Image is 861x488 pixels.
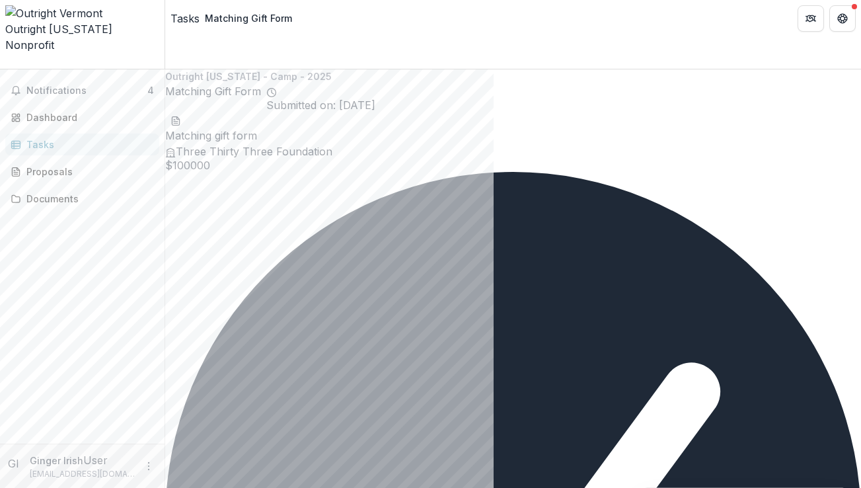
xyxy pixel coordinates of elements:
div: Matching Gift Form [205,11,292,25]
div: Dashboard [26,110,149,124]
a: Dashboard [5,106,159,128]
button: download-word-button [170,112,181,128]
a: Documents [5,188,159,210]
span: Matching gift form [165,129,257,142]
p: Outright [US_STATE] - Camp - 2025 [165,69,861,83]
p: [EMAIL_ADDRESS][DOMAIN_NAME] [30,468,135,480]
span: Submitted on: [DATE] [266,99,375,112]
a: Tasks [5,134,159,155]
div: Ginger Irish [8,456,24,471]
span: 4 [147,85,154,96]
p: User [83,452,108,468]
a: Tasks [170,11,200,26]
p: Ginger Irish [30,454,83,468]
nav: breadcrumb [170,9,297,28]
div: Tasks [26,138,149,151]
span: Nonprofit [5,38,54,52]
h2: Matching Gift Form [165,83,261,112]
button: More [141,458,157,474]
span: Notifications [26,85,147,97]
button: Get Help [829,5,856,32]
button: Notifications4 [5,80,159,101]
span: Three Thirty Three Foundation [176,145,332,158]
img: Outright Vermont [5,5,159,21]
button: Partners [798,5,824,32]
div: Outright [US_STATE] [5,21,159,37]
a: Proposals [5,161,159,183]
div: Proposals [26,165,149,179]
span: $ 100000 [165,159,861,172]
div: Documents [26,192,149,206]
